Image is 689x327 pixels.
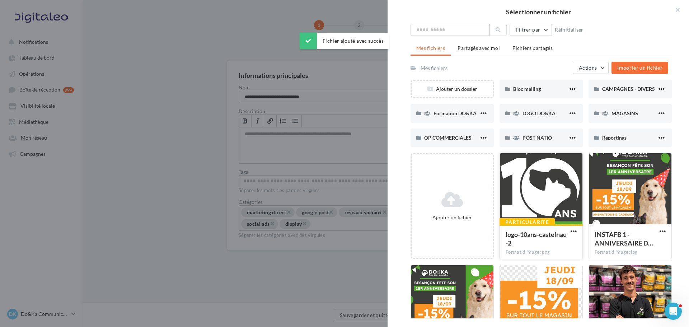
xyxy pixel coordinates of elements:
[573,62,609,74] button: Actions
[522,110,556,116] span: LOGO DO&KA
[424,135,472,141] span: OP COMMERCIALES
[513,86,541,92] span: Bloc mailing
[506,249,577,256] div: Format d'image: png
[602,135,627,141] span: Reportings
[412,85,493,93] div: Ajouter un dossier
[458,45,500,51] span: Partagés avec moi
[433,110,477,116] span: Formation DO&KA
[611,110,638,116] span: MAGASINS
[617,65,662,71] span: Importer un fichier
[522,135,552,141] span: POST NATIO
[416,45,445,51] span: Mes fichiers
[300,33,389,49] div: Fichier ajouté avec succès
[611,62,668,74] button: Importer un fichier
[595,230,653,247] span: INSTAFB 1 - ANNIVERSAIRE DO&KA
[500,218,555,226] div: Particularité
[414,214,490,221] div: Ajouter un fichier
[665,303,682,320] iframe: Intercom live chat
[510,24,552,36] button: Filtrer par
[595,249,666,256] div: Format d'image: jpg
[399,9,678,15] h2: Sélectionner un fichier
[602,86,655,92] span: CAMPAGNES - DIVERS
[579,65,597,71] span: Actions
[421,65,447,72] div: Mes fichiers
[506,230,567,247] span: logo-10ans-castelnau-2
[552,25,586,34] button: Réinitialiser
[512,45,553,51] span: Fichiers partagés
